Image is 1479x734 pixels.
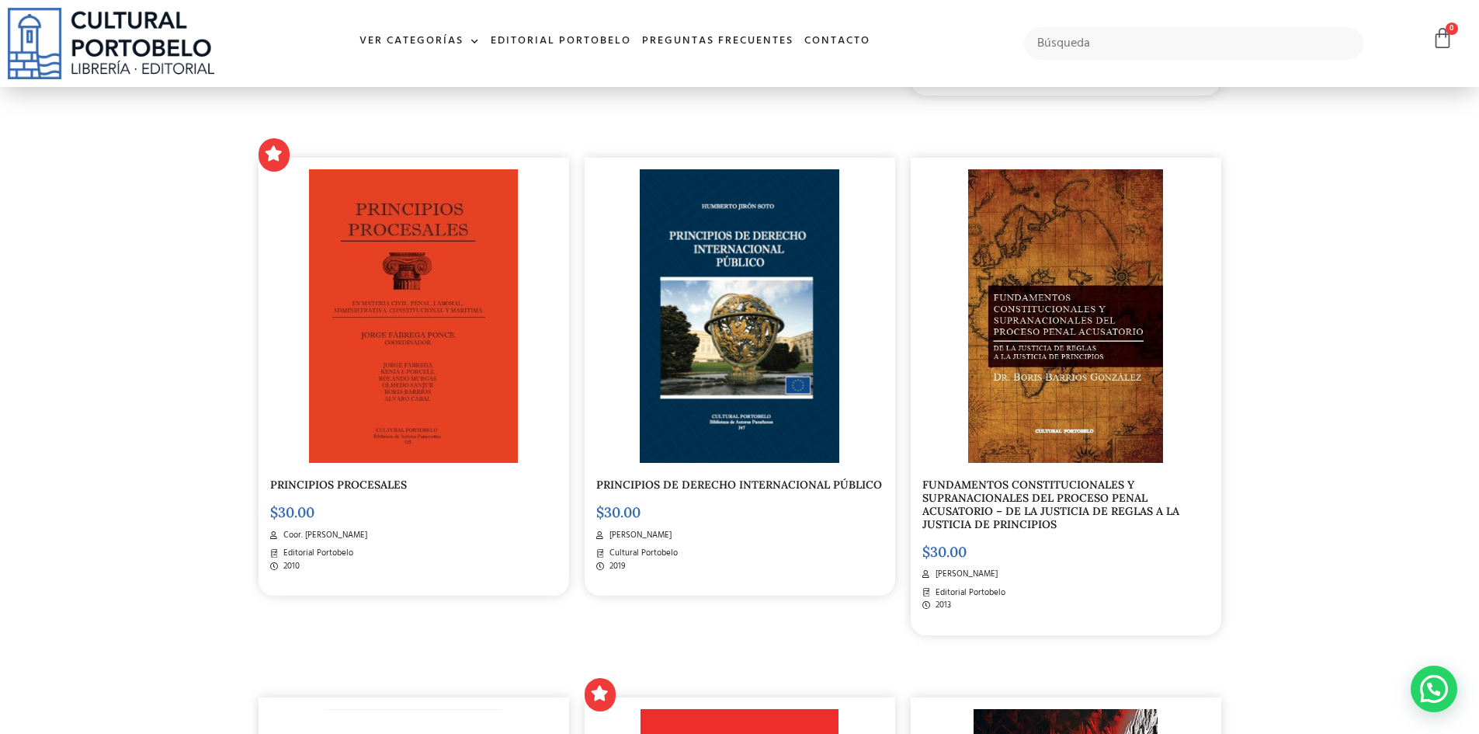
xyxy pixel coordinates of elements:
span: 2010 [279,560,300,573]
a: Ver Categorías [354,25,485,58]
input: Búsqueda [1024,27,1365,60]
bdi: 30.00 [922,543,967,561]
a: 0 [1432,27,1453,50]
a: FUNDAMENTOS CONSTITUCIONALES Y SUPRANACIONALES DEL PROCESO PENAL ACUSATORIO – DE LA JUSTICIA DE R... [922,478,1179,530]
span: Editorial Portobelo [932,586,1005,600]
img: Screen_Shot_2019-06-04_at_2.19.40_PM-2.png [640,169,840,463]
img: BA115-2.jpg [309,169,518,463]
span: $ [270,503,278,521]
a: Preguntas frecuentes [637,25,799,58]
span: [PERSON_NAME] [606,529,672,542]
img: BA204-2.jpg [968,169,1162,463]
span: Coor. [PERSON_NAME] [279,529,367,542]
span: 2013 [932,599,951,612]
span: $ [596,503,604,521]
span: 2019 [606,560,626,573]
span: Editorial Portobelo [279,547,353,560]
bdi: 30.00 [596,503,641,521]
a: Contacto [799,25,876,58]
span: 0 [1446,23,1458,35]
span: Cultural Portobelo [606,547,678,560]
a: PRINCIPIOS DE DERECHO INTERNACIONAL PÚBLICO [596,478,882,492]
a: PRINCIPIOS PROCESALES [270,478,407,492]
span: $ [922,543,930,561]
bdi: 30.00 [270,503,314,521]
a: Editorial Portobelo [485,25,637,58]
span: [PERSON_NAME] [932,568,998,581]
div: WhatsApp contact [1411,666,1457,712]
